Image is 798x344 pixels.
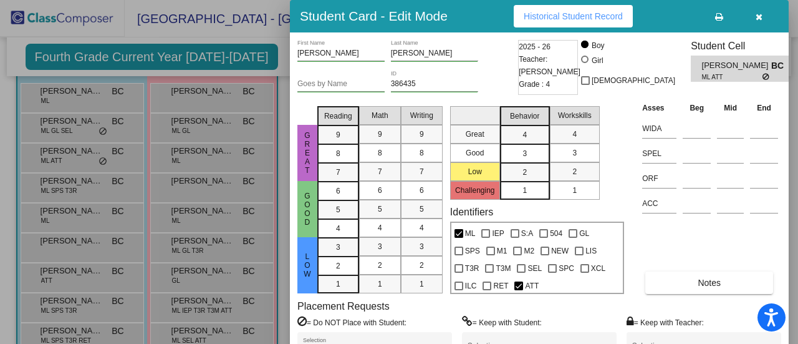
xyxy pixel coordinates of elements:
span: [DEMOGRAPHIC_DATA] [592,73,675,88]
span: SPS [465,243,480,258]
span: 2 [522,167,527,178]
span: M1 [497,243,507,258]
span: Historical Student Record [524,11,623,21]
span: 3 [420,241,424,252]
span: 9 [378,129,382,140]
span: 1 [378,278,382,290]
span: 1 [572,185,577,196]
span: 1 [336,278,340,290]
div: Boy [591,40,605,51]
span: 3 [336,242,340,253]
label: Identifiers [450,206,493,218]
span: 3 [378,241,382,252]
span: 5 [378,204,382,215]
label: Placement Requests [297,300,390,312]
span: SEL [527,261,542,276]
span: Writing [410,110,433,121]
span: 2 [420,260,424,271]
span: M2 [524,243,534,258]
span: 6 [336,185,340,197]
span: 3 [522,148,527,159]
button: Historical Student Record [514,5,633,27]
span: 4 [378,222,382,233]
span: 1 [420,278,424,290]
span: 2 [336,260,340,272]
span: 2 [572,166,577,177]
span: 7 [420,166,424,177]
span: 8 [378,147,382,159]
span: 2025 - 26 [519,41,550,53]
span: 504 [550,226,562,241]
span: 8 [336,148,340,159]
span: Teacher: [PERSON_NAME] [519,53,580,78]
span: Behavior [510,111,539,122]
span: Good [302,192,313,227]
input: Enter ID [391,80,478,89]
span: 9 [336,129,340,140]
button: Notes [645,272,773,294]
input: assessment [642,169,676,188]
input: assessment [642,194,676,213]
input: assessment [642,144,676,163]
span: ILC [465,278,477,293]
th: Asses [639,101,680,115]
span: T3M [496,261,511,276]
input: goes by name [297,80,385,89]
span: RET [493,278,508,293]
span: 2 [378,260,382,271]
span: GL [579,226,589,241]
span: 5 [336,204,340,215]
div: Girl [591,55,603,66]
span: 7 [336,167,340,178]
span: NEW [551,243,569,258]
span: XCL [591,261,605,276]
span: ML [465,226,476,241]
span: S:A [521,226,533,241]
span: 7 [378,166,382,177]
span: ATT [525,278,539,293]
th: End [747,101,781,115]
span: Workskills [558,110,592,121]
span: 4 [572,129,577,140]
span: BC [771,59,789,72]
th: Mid [714,101,747,115]
h3: Student Card - Edit Mode [300,8,448,24]
span: Math [372,110,388,121]
span: 9 [420,129,424,140]
span: T3R [465,261,479,276]
label: = Keep with Teacher: [627,316,704,328]
span: 1 [522,185,527,196]
span: Great [302,131,313,175]
span: 3 [572,147,577,159]
span: 4 [522,129,527,140]
span: 8 [420,147,424,159]
span: 5 [420,204,424,215]
label: = Do NOT Place with Student: [297,316,406,328]
span: Grade : 4 [519,78,550,91]
span: [PERSON_NAME] [702,59,771,72]
span: Low [302,252,313,278]
span: Reading [324,111,352,122]
span: 4 [336,223,340,234]
span: ML ATT [702,72,762,82]
span: Notes [698,278,721,288]
span: 4 [420,222,424,233]
th: Beg [680,101,714,115]
span: 6 [420,185,424,196]
label: = Keep with Student: [462,316,542,328]
span: 6 [378,185,382,196]
input: assessment [642,119,676,138]
span: SPC [559,261,574,276]
span: IEP [492,226,504,241]
span: LIS [585,243,597,258]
